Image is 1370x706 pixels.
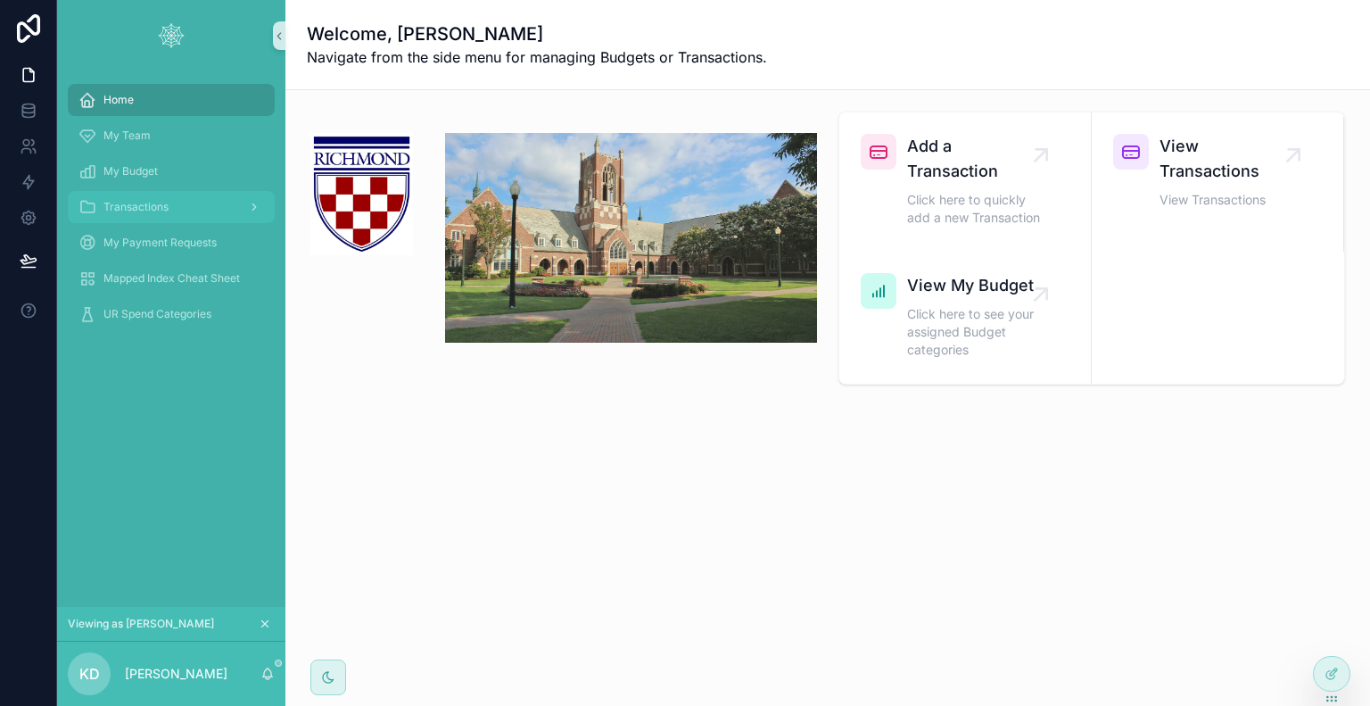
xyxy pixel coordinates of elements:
a: My Team [68,120,275,152]
div: scrollable content [57,71,285,353]
a: Add a TransactionClick here to quickly add a new Transaction [839,112,1092,252]
img: 27250-Richmond_2.jpg [445,133,817,343]
span: View Transactions [1160,191,1293,209]
a: My Budget [68,155,275,187]
span: My Budget [103,164,158,179]
span: My Payment Requests [103,236,217,250]
span: View Transactions [1160,134,1293,184]
span: UR Spend Categories [103,307,211,321]
p: [PERSON_NAME] [125,665,227,683]
span: Click here to see your assigned Budget categories [907,305,1041,359]
a: Transactions [68,191,275,223]
span: Add a Transaction [907,134,1041,184]
img: App logo [157,21,186,50]
span: Transactions [103,200,169,214]
span: Mapped Index Cheat Sheet [103,271,240,286]
span: My Team [103,129,151,143]
span: Navigate from the side menu for managing Budgets or Transactions. [307,46,767,68]
a: Home [68,84,275,116]
span: Click here to quickly add a new Transaction [907,191,1041,227]
h1: Welcome, [PERSON_NAME] [307,21,767,46]
span: Viewing as [PERSON_NAME] [68,617,214,631]
span: View My Budget [907,273,1041,298]
a: Mapped Index Cheat Sheet [68,262,275,295]
a: UR Spend Categories [68,298,275,330]
a: View My BudgetClick here to see your assigned Budget categories [839,252,1092,384]
span: Home [103,93,134,107]
a: My Payment Requests [68,227,275,259]
img: 27248-Richmond-Logo.jpg [310,133,413,255]
a: View TransactionsView Transactions [1092,112,1344,252]
span: KD [79,663,100,685]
